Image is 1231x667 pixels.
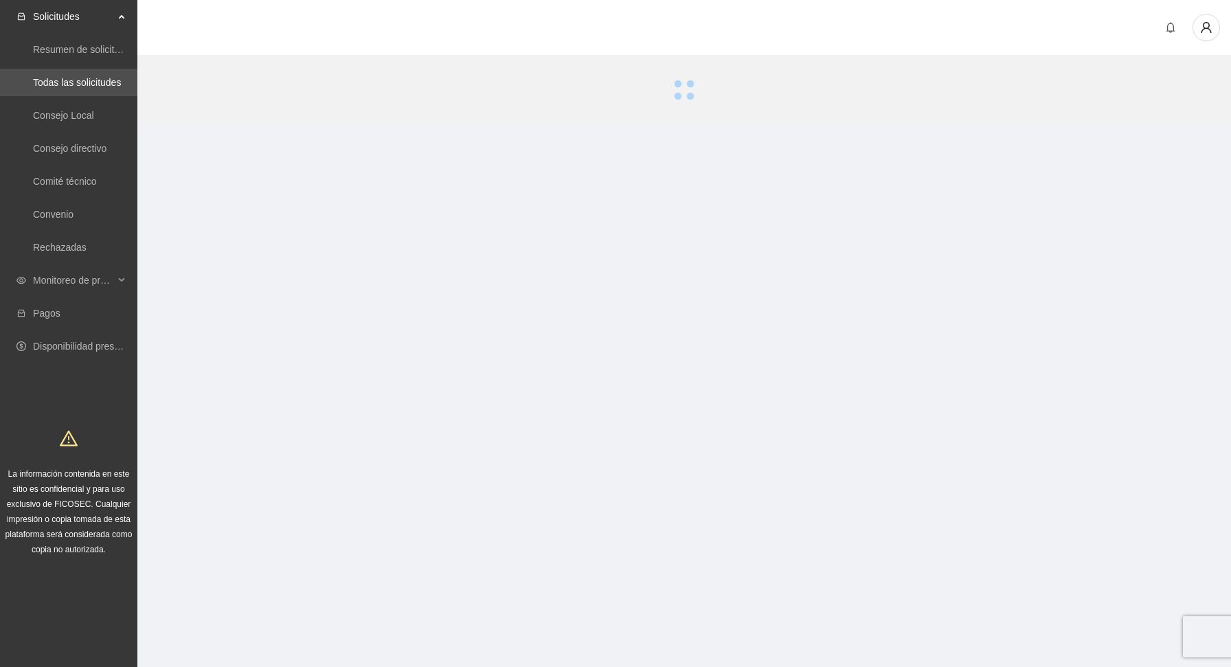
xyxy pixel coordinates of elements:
[1160,22,1181,33] span: bell
[33,77,121,88] a: Todas las solicitudes
[33,209,74,220] a: Convenio
[33,341,150,352] a: Disponibilidad presupuestal
[16,12,26,21] span: inbox
[1160,16,1182,38] button: bell
[5,469,133,554] span: La información contenida en este sitio es confidencial y para uso exclusivo de FICOSEC. Cualquier...
[33,242,87,253] a: Rechazadas
[60,429,78,447] span: warning
[1193,21,1219,34] span: user
[33,143,106,154] a: Consejo directivo
[16,275,26,285] span: eye
[33,44,188,55] a: Resumen de solicitudes por aprobar
[1193,14,1220,41] button: user
[33,176,97,187] a: Comité técnico
[33,110,94,121] a: Consejo Local
[33,3,114,30] span: Solicitudes
[33,267,114,294] span: Monitoreo de proyectos
[33,308,60,319] a: Pagos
